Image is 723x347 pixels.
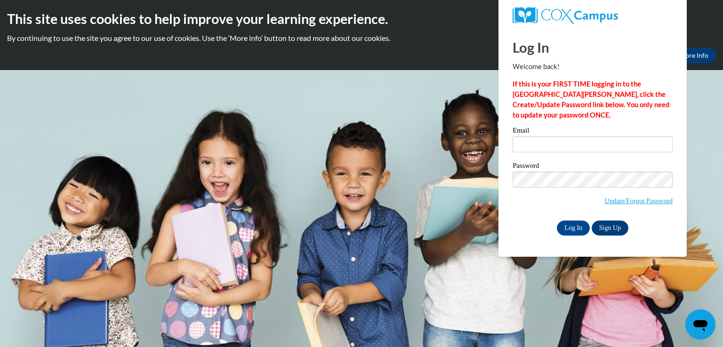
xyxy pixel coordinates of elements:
a: Sign Up [592,221,628,236]
p: By continuing to use the site you agree to our use of cookies. Use the ‘More info’ button to read... [7,33,716,43]
a: More Info [672,48,716,63]
strong: If this is your FIRST TIME logging in to the [GEOGRAPHIC_DATA][PERSON_NAME], click the Create/Upd... [513,80,669,119]
label: Password [513,162,673,172]
p: Welcome back! [513,62,673,72]
a: Update/Forgot Password [604,197,673,205]
iframe: Button to launch messaging window [685,309,715,339]
h2: This site uses cookies to help improve your learning experience. [7,9,716,28]
label: Email [513,127,673,136]
h1: Log In [513,38,673,57]
a: COX Campus [513,7,673,24]
img: COX Campus [513,7,618,24]
input: Log In [557,221,590,236]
